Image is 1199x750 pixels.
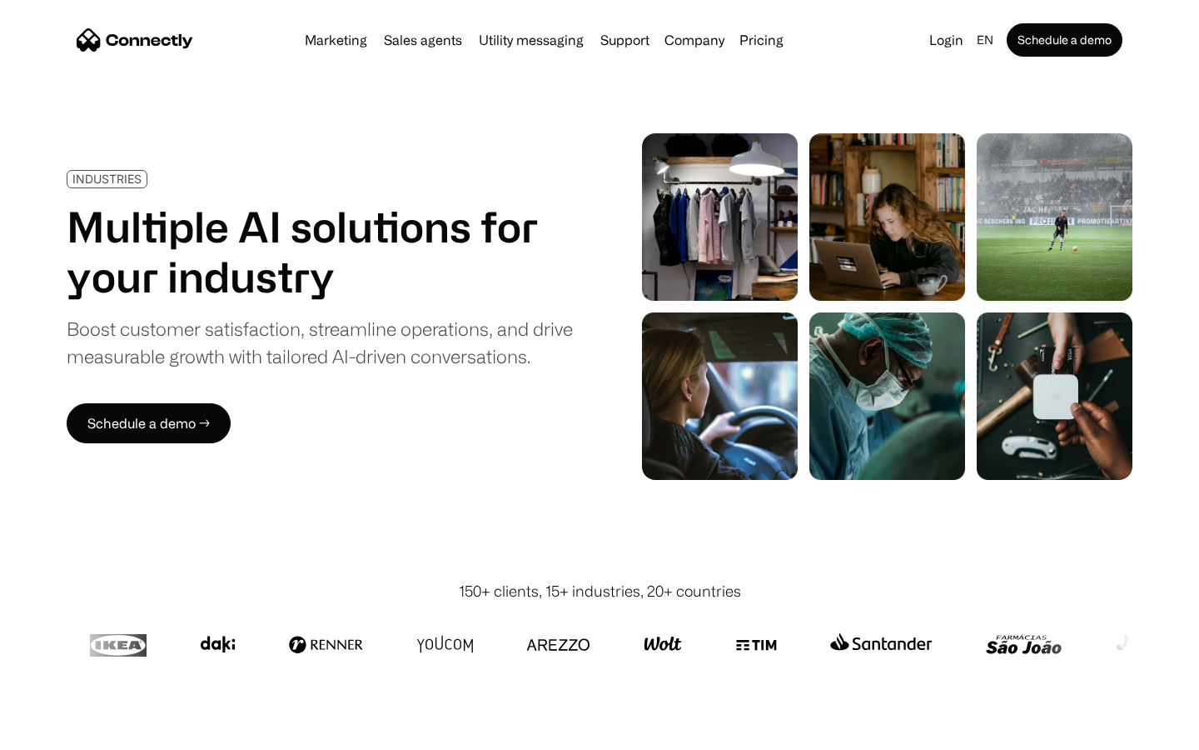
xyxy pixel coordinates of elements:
a: Marketing [298,33,374,47]
a: Sales agents [377,33,469,47]
div: INDUSTRIES [72,172,142,185]
a: Support [594,33,656,47]
div: Company [659,28,729,52]
div: Boost customer satisfaction, streamline operations, and drive measurable growth with tailored AI-... [67,315,573,370]
a: home [77,27,193,52]
a: Login [923,28,970,52]
div: en [977,28,993,52]
a: Schedule a demo [1007,23,1122,57]
div: Company [664,28,724,52]
a: Schedule a demo → [67,403,231,443]
a: Utility messaging [472,33,590,47]
h1: Multiple AI solutions for your industry [67,202,573,302]
div: en [970,28,1003,52]
aside: Language selected: English [17,719,100,744]
ul: Language list [33,721,100,744]
a: Pricing [733,33,790,47]
div: 150+ clients, 15+ industries, 20+ countries [459,580,741,602]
